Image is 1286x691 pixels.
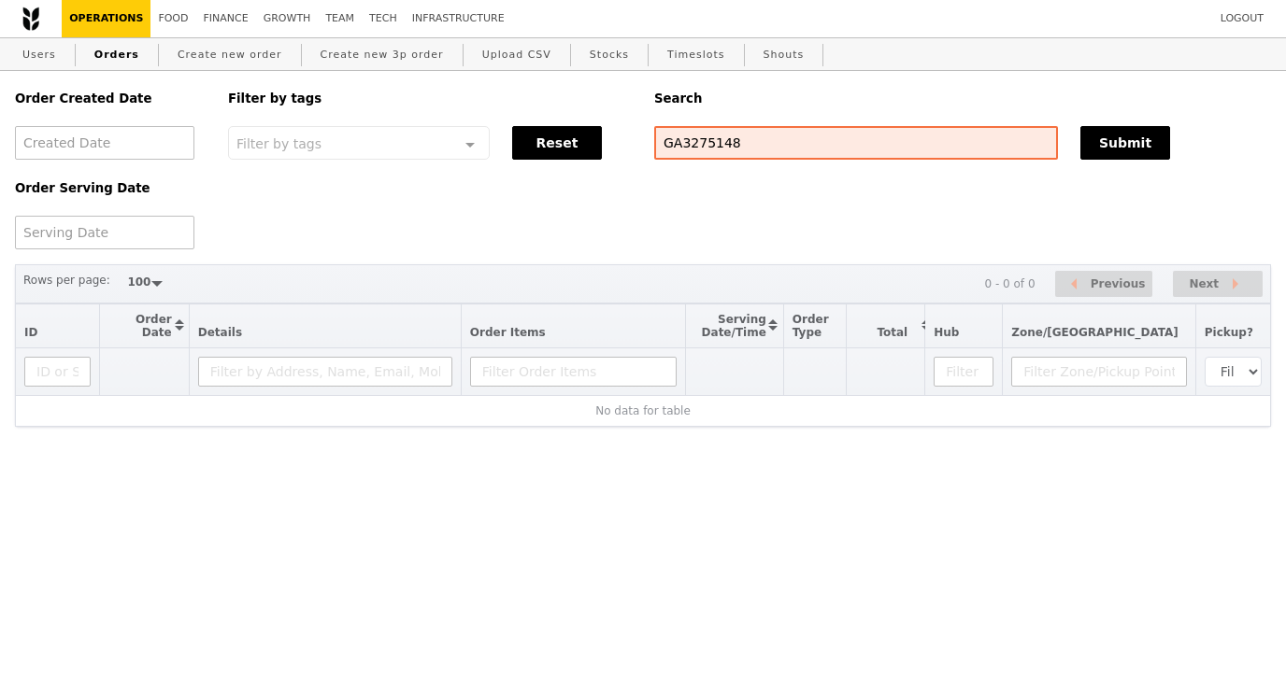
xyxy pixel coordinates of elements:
a: Shouts [756,38,812,72]
input: Filter Order Items [470,357,677,387]
a: Users [15,38,64,72]
input: Filter Zone/Pickup Point [1011,357,1187,387]
input: Serving Date [15,216,194,249]
span: ID [24,326,37,339]
span: Previous [1091,273,1146,295]
button: Next [1173,271,1263,298]
a: Timeslots [660,38,732,72]
div: No data for table [24,404,1262,417]
a: Create new 3p order [313,38,451,72]
input: ID or Salesperson name [24,357,91,387]
h5: Search [654,92,1271,106]
span: Next [1189,273,1219,295]
div: 0 - 0 of 0 [984,277,1035,290]
img: Grain logo [22,7,39,31]
h5: Order Serving Date [15,181,206,195]
input: Created Date [15,126,194,160]
span: Order Items [470,326,546,339]
span: Hub [934,326,959,339]
span: Filter by tags [236,134,321,151]
a: Upload CSV [475,38,559,72]
span: Order Type [793,313,829,339]
span: Pickup? [1205,326,1253,339]
label: Rows per page: [23,271,110,289]
a: Stocks [582,38,636,72]
span: Details [198,326,242,339]
input: Search any field [654,126,1058,160]
input: Filter by Address, Name, Email, Mobile [198,357,452,387]
a: Create new order [170,38,290,72]
button: Previous [1055,271,1152,298]
h5: Filter by tags [228,92,632,106]
span: Zone/[GEOGRAPHIC_DATA] [1011,326,1179,339]
h5: Order Created Date [15,92,206,106]
button: Submit [1080,126,1170,160]
a: Orders [87,38,147,72]
input: Filter Hub [934,357,993,387]
button: Reset [512,126,602,160]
